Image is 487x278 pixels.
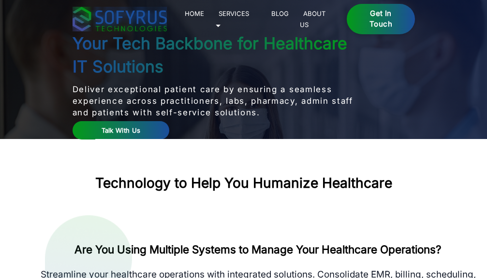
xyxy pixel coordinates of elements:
[73,7,167,31] img: sofyrus
[36,242,480,257] h2: Are You Using Multiple Systems to Manage Your Healthcare Operations?
[268,8,293,19] a: Blog
[95,175,392,192] h2: Technology to Help You Humanize Healthcare
[347,4,414,35] a: Get in Touch
[73,83,358,118] p: Deliver exceptional patient care by ensuring a seamless experience across practitioners, labs, ph...
[73,121,170,140] a: Talk With Us
[215,8,250,30] a: Services 🞃
[300,8,326,30] a: About Us
[181,8,208,19] a: Home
